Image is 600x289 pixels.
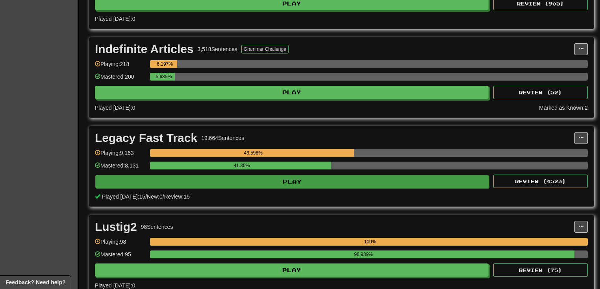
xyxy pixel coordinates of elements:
span: New: 0 [147,193,163,200]
div: 3,518 Sentences [198,45,237,53]
div: 96.939% [152,250,574,258]
div: Mastered: 8,131 [95,162,146,175]
div: 19,664 Sentences [201,134,244,142]
div: Mastered: 200 [95,73,146,86]
div: Playing: 9,163 [95,149,146,162]
div: Playing: 98 [95,238,146,251]
span: Review: 15 [164,193,190,200]
span: Played [DATE]: 0 [95,282,135,289]
button: Grammar Challenge [241,45,289,53]
button: Review (52) [493,86,588,99]
div: 100% [152,238,588,246]
button: Review (4523) [493,175,588,188]
div: 41.35% [152,162,331,169]
button: Review (75) [493,263,588,277]
div: 46.598% [152,149,354,157]
span: Played [DATE]: 15 [102,193,145,200]
button: Play [95,86,489,99]
div: 5.685% [152,73,175,81]
div: Marked as Known: 2 [539,104,588,112]
span: Open feedback widget [6,278,65,286]
div: Legacy Fast Track [95,132,197,144]
div: 98 Sentences [141,223,173,231]
button: Play [95,175,489,188]
span: Played [DATE]: 0 [95,16,135,22]
div: Playing: 218 [95,60,146,73]
span: / [145,193,147,200]
div: Lustig2 [95,221,137,233]
span: Played [DATE]: 0 [95,105,135,111]
div: 6.197% [152,60,177,68]
div: Mastered: 95 [95,250,146,263]
button: Play [95,263,489,277]
div: Indefinite Articles [95,43,194,55]
span: / [163,193,164,200]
